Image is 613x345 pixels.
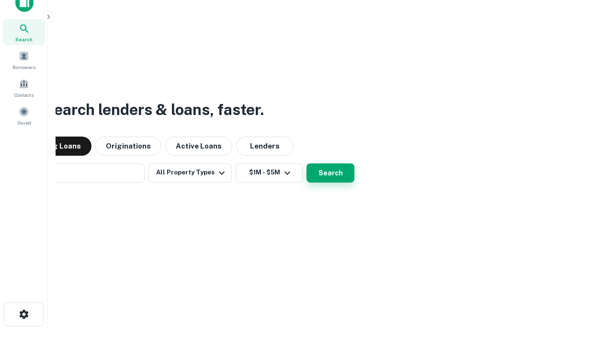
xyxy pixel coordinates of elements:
[12,63,35,71] span: Borrowers
[3,103,45,128] a: Saved
[3,19,45,45] a: Search
[236,163,303,183] button: $1M - $5M
[165,137,232,156] button: Active Loans
[148,163,232,183] button: All Property Types
[3,75,45,101] a: Contacts
[44,98,264,121] h3: Search lenders & loans, faster.
[15,35,33,43] span: Search
[95,137,161,156] button: Originations
[14,91,34,99] span: Contacts
[3,47,45,73] a: Borrowers
[306,163,354,183] button: Search
[236,137,294,156] button: Lenders
[565,238,613,284] iframe: Chat Widget
[17,119,31,126] span: Saved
